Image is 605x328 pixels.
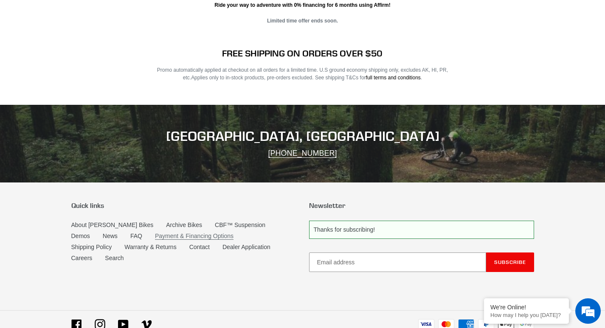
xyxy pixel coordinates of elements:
p: Thanks for subscribing! [309,221,534,239]
p: Promo automatically applied at checkout on all orders for a limited time. U.S ground economy ship... [150,66,455,81]
a: full terms and conditions [366,75,421,81]
a: Dealer Application [222,244,270,250]
span: Subscribe [494,259,526,265]
p: How may I help you today? [490,312,563,318]
a: Contact [189,244,210,250]
div: We're Online! [490,304,563,311]
button: Subscribe [486,252,534,272]
a: Shipping Policy [71,244,112,250]
a: Search [105,255,124,261]
a: FAQ [130,233,142,239]
a: Warranty & Returns [124,244,176,250]
a: News [103,233,118,239]
p: Quick links [71,202,296,210]
a: CBF™ Suspension [215,221,265,228]
a: Careers [71,255,93,261]
a: Archive Bikes [166,221,202,228]
a: [PHONE_NUMBER] [268,149,337,158]
strong: Limited time offer ends soon. [267,18,338,24]
a: Demos [71,233,90,239]
input: Email address [309,252,486,272]
h2: FREE SHIPPING ON ORDERS OVER $50 [150,48,455,59]
a: Payment & Financing Options [155,233,234,240]
p: Newsletter [309,202,534,210]
a: About [PERSON_NAME] Bikes [71,221,154,228]
h2: [GEOGRAPHIC_DATA], [GEOGRAPHIC_DATA] [71,128,534,144]
strong: Ride your way to adventure with 0% financing for 6 months using Affirm! [214,2,390,8]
